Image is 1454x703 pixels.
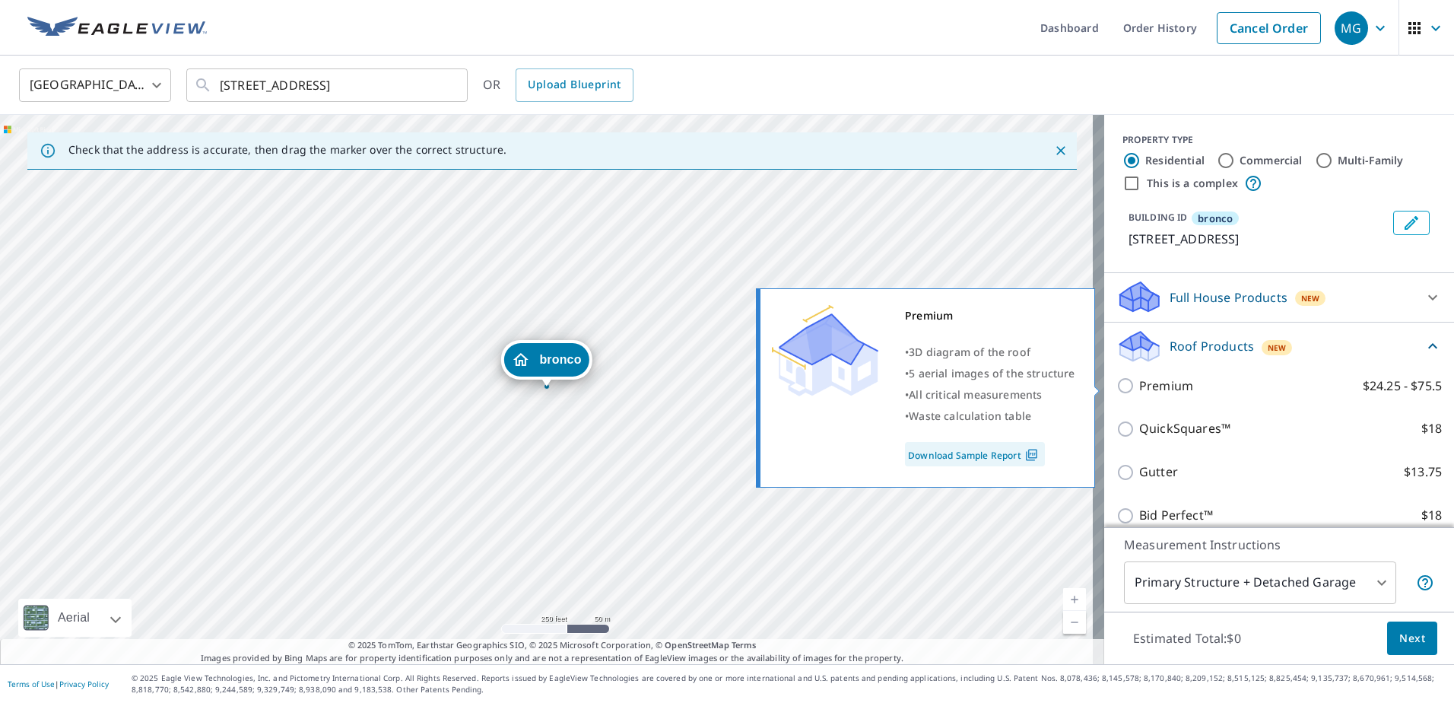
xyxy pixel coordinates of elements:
[516,68,633,102] a: Upload Blueprint
[8,679,109,689] p: |
[909,409,1031,423] span: Waste calculation table
[53,599,94,637] div: Aerial
[1268,342,1287,354] span: New
[8,679,55,689] a: Terms of Use
[1021,448,1042,462] img: Pdf Icon
[909,366,1075,380] span: 5 aerial images of the structure
[1399,629,1425,648] span: Next
[1121,622,1253,655] p: Estimated Total: $0
[500,340,592,387] div: Dropped pin, building bronco, Residential property, 2240 Maylo Path Akron, OH 44312
[59,679,109,689] a: Privacy Policy
[1124,561,1396,604] div: Primary Structure + Detached Garage
[905,342,1075,363] div: •
[1416,574,1434,592] span: Your report will include the primary structure and a detached garage if one exists.
[1051,141,1071,161] button: Close
[1116,329,1442,364] div: Roof ProductsNew
[1063,588,1086,611] a: Current Level 17, Zoom In
[909,345,1030,359] span: 3D diagram of the roof
[1129,211,1187,224] p: BUILDING ID
[18,599,132,637] div: Aerial
[732,639,757,651] a: Terms
[1122,133,1436,147] div: PROPERTY TYPE
[909,387,1042,402] span: All critical measurements
[905,384,1075,406] div: •
[1421,506,1442,525] p: $18
[905,363,1075,384] div: •
[1338,153,1404,168] label: Multi-Family
[905,305,1075,326] div: Premium
[1129,230,1387,248] p: [STREET_ADDRESS]
[539,354,581,365] span: bronco
[1139,377,1193,396] p: Premium
[905,406,1075,427] div: •
[1063,611,1086,634] a: Current Level 17, Zoom Out
[483,68,633,102] div: OR
[132,673,1446,695] p: © 2025 Eagle View Technologies, Inc. and Pictometry International Corp. All Rights Reserved. Repo...
[1217,12,1321,44] a: Cancel Order
[68,143,506,157] p: Check that the address is accurate, then drag the marker over the correct structure.
[665,639,729,651] a: OpenStreetMap
[772,305,878,396] img: Premium
[1124,536,1434,554] p: Measurement Instructions
[1301,292,1320,304] span: New
[220,64,437,107] input: Search by address or latitude-longitude
[1363,377,1442,396] p: $24.25 - $75.5
[1116,279,1442,316] div: Full House ProductsNew
[1393,211,1430,235] button: Edit building bronco
[1404,463,1442,482] p: $13.75
[1139,463,1178,482] p: Gutter
[1139,419,1230,438] p: QuickSquares™
[1170,337,1254,355] p: Roof Products
[1145,153,1205,168] label: Residential
[1139,506,1213,525] p: Bid Perfect™
[528,75,621,94] span: Upload Blueprint
[1421,419,1442,438] p: $18
[19,64,171,107] div: [GEOGRAPHIC_DATA]
[1170,288,1287,307] p: Full House Products
[1147,176,1238,191] label: This is a complex
[905,442,1045,466] a: Download Sample Report
[348,639,757,652] span: © 2025 TomTom, Earthstar Geographics SIO, © 2025 Microsoft Corporation, ©
[1198,212,1233,225] span: bronco
[27,17,207,40] img: EV Logo
[1240,153,1303,168] label: Commercial
[1387,622,1437,656] button: Next
[1335,11,1368,45] div: MG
